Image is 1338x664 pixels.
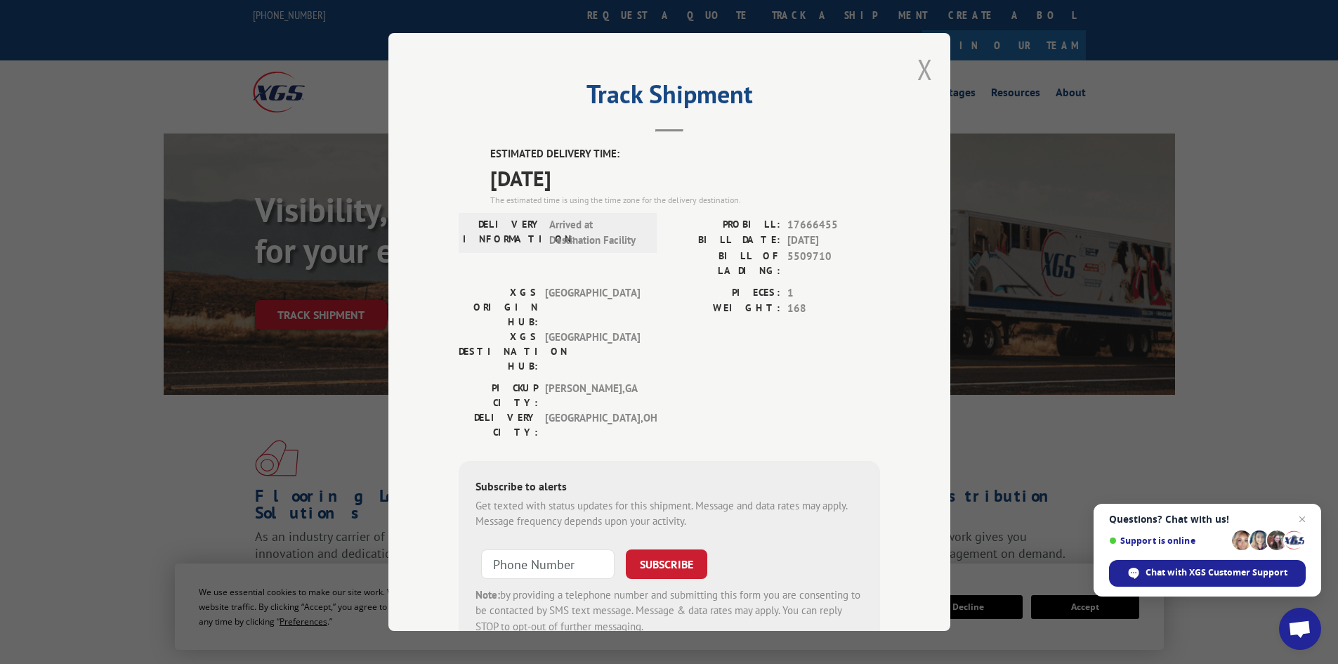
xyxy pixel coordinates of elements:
[1109,535,1227,546] span: Support is online
[475,587,863,635] div: by providing a telephone number and submitting this form you are consenting to be contacted by SM...
[475,478,863,498] div: Subscribe to alerts
[549,217,644,249] span: Arrived at Destination Facility
[475,588,500,601] strong: Note:
[545,410,640,440] span: [GEOGRAPHIC_DATA] , OH
[669,301,780,317] label: WEIGHT:
[459,381,538,410] label: PICKUP CITY:
[669,285,780,301] label: PIECES:
[1109,514,1306,525] span: Questions? Chat with us!
[1109,560,1306,587] div: Chat with XGS Customer Support
[490,146,880,162] label: ESTIMATED DELIVERY TIME:
[787,217,880,233] span: 17666455
[545,381,640,410] span: [PERSON_NAME] , GA
[787,233,880,249] span: [DATE]
[669,233,780,249] label: BILL DATE:
[787,301,880,317] span: 168
[787,285,880,301] span: 1
[787,249,880,278] span: 5509710
[459,410,538,440] label: DELIVERY CITY:
[626,549,707,579] button: SUBSCRIBE
[490,194,880,207] div: The estimated time is using the time zone for the delivery destination.
[490,162,880,194] span: [DATE]
[459,285,538,330] label: XGS ORIGIN HUB:
[669,217,780,233] label: PROBILL:
[459,330,538,374] label: XGS DESTINATION HUB:
[545,330,640,374] span: [GEOGRAPHIC_DATA]
[545,285,640,330] span: [GEOGRAPHIC_DATA]
[1294,511,1311,528] span: Close chat
[917,51,933,88] button: Close modal
[459,84,880,111] h2: Track Shipment
[463,217,542,249] label: DELIVERY INFORMATION:
[475,498,863,530] div: Get texted with status updates for this shipment. Message and data rates may apply. Message frequ...
[669,249,780,278] label: BILL OF LADING:
[481,549,615,579] input: Phone Number
[1146,566,1287,579] span: Chat with XGS Customer Support
[1279,608,1321,650] div: Open chat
